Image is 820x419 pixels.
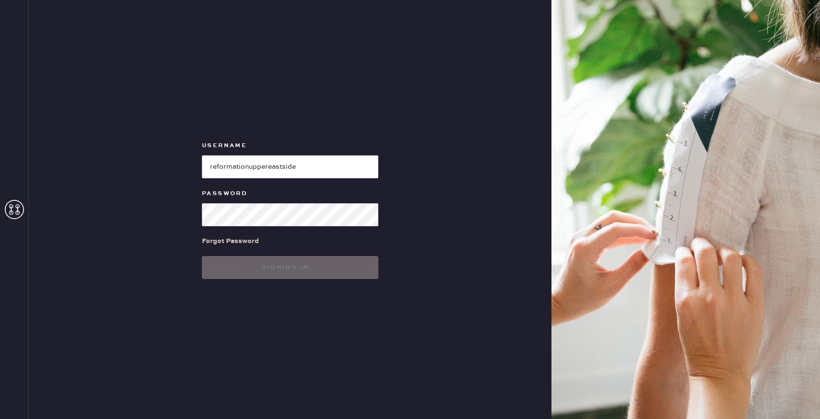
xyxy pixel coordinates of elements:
[202,188,378,199] label: Password
[202,236,259,246] div: Forgot Password
[202,226,259,256] a: Forgot Password
[202,140,378,151] label: Username
[202,256,378,279] button: Signing in...
[202,155,378,178] input: e.g. john@doe.com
